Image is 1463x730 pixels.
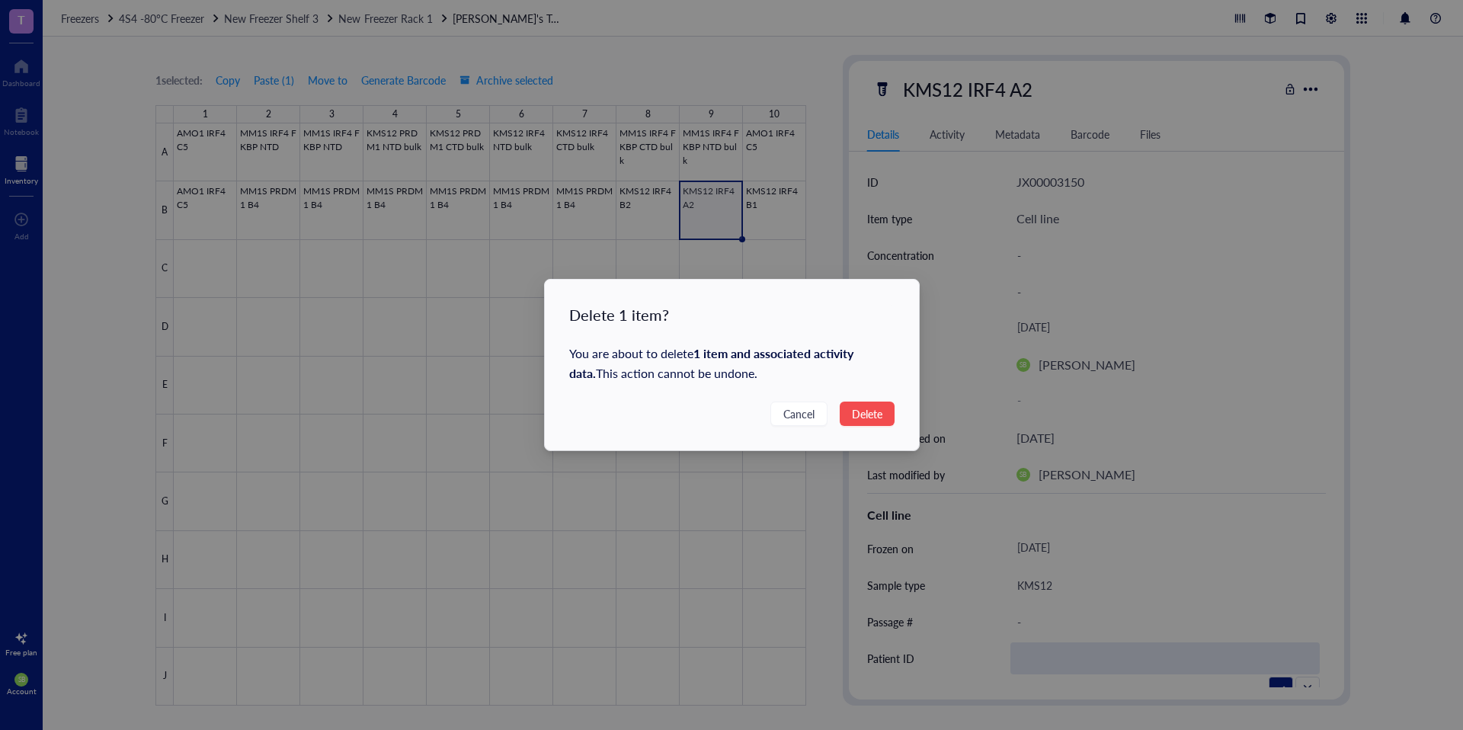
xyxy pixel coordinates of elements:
button: Delete [839,402,894,426]
div: Delete 1 item? [569,304,895,325]
span: Cancel [783,405,814,422]
div: You are about to delete This action cannot be undone. [569,344,895,383]
span: Delete [851,405,882,422]
button: Cancel [770,402,827,426]
strong: 1 item and associated activity data . [569,344,853,382]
